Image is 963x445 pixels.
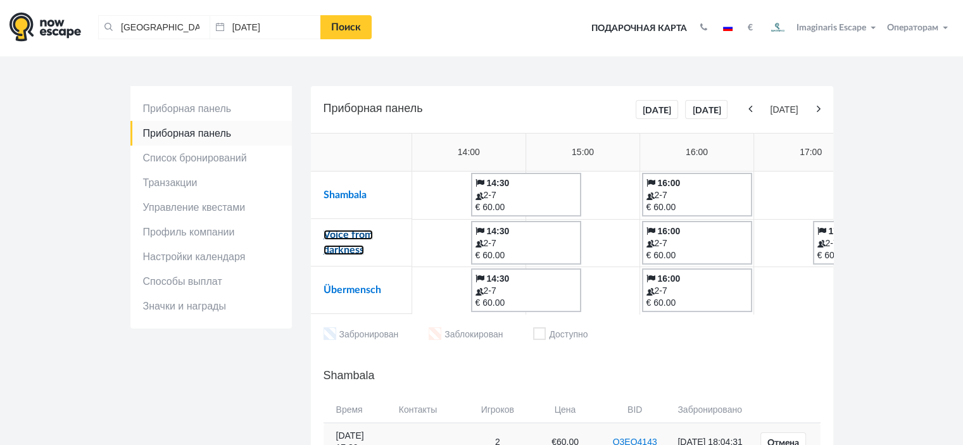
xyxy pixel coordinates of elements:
[598,398,671,423] th: BID
[884,22,954,34] button: Операторам
[646,285,748,297] div: 2-7
[817,237,919,249] div: 2-7
[657,226,680,236] b: 16:00
[393,398,463,423] th: Контакты
[324,190,367,200] a: Shambala
[486,273,509,284] b: 14:30
[320,15,372,39] a: Поиск
[486,226,509,236] b: 14:30
[324,366,821,385] h5: Shambala
[324,230,373,255] a: Voice from darkness
[471,173,581,216] a: 14:30 2-7 € 60.00
[646,297,748,309] div: € 60.00
[646,189,748,201] div: 2-7
[324,327,399,343] li: Забронирован
[130,121,292,146] a: Приборная панель
[741,22,759,34] button: €
[475,189,577,201] div: 2-7
[817,249,919,261] div: € 60.00
[471,268,581,312] a: 14:30 2-7 € 60.00
[475,297,577,309] div: € 60.00
[475,201,577,213] div: € 60.00
[762,15,881,41] button: Imaginaris Escape
[723,25,733,31] img: ru.jpg
[533,327,588,343] li: Доступно
[828,226,851,236] b: 17:30
[130,195,292,220] a: Управление квестами
[130,269,292,294] a: Способы выплат
[429,327,503,343] li: Заблокирован
[636,100,678,119] a: [DATE]
[642,268,752,312] a: 16:00 2-7 € 60.00
[324,398,393,423] th: Время
[130,146,292,170] a: Список бронирований
[642,173,752,216] a: 16:00 2-7 € 60.00
[130,170,292,195] a: Транзакции
[475,237,577,249] div: 2-7
[657,178,680,188] b: 16:00
[642,221,752,265] a: 16:00 2-7 € 60.00
[587,15,691,42] a: Подарочная карта
[130,220,292,244] a: Профиль компании
[646,249,748,261] div: € 60.00
[796,21,866,32] span: Imaginaris Escape
[130,294,292,318] a: Значки и награды
[475,249,577,261] div: € 60.00
[646,201,748,213] div: € 60.00
[324,285,381,295] a: Übermensch
[532,398,598,423] th: Цена
[748,23,753,32] strong: €
[471,221,581,265] a: 14:30 2-7 € 60.00
[671,398,752,423] th: Забронировано
[210,15,321,39] input: Дата
[887,23,938,32] span: Операторам
[813,221,923,265] a: 17:30 2-7 € 60.00
[755,104,813,116] span: [DATE]
[685,100,727,119] a: [DATE]
[463,398,532,423] th: Игроков
[475,285,577,297] div: 2-7
[98,15,210,39] input: Город или название квеста
[486,178,509,188] b: 14:30
[324,99,821,120] h5: Приборная панель
[130,244,292,269] a: Настройки календаря
[646,237,748,249] div: 2-7
[657,273,680,284] b: 16:00
[9,12,81,42] img: logo
[130,96,292,121] a: Приборная панель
